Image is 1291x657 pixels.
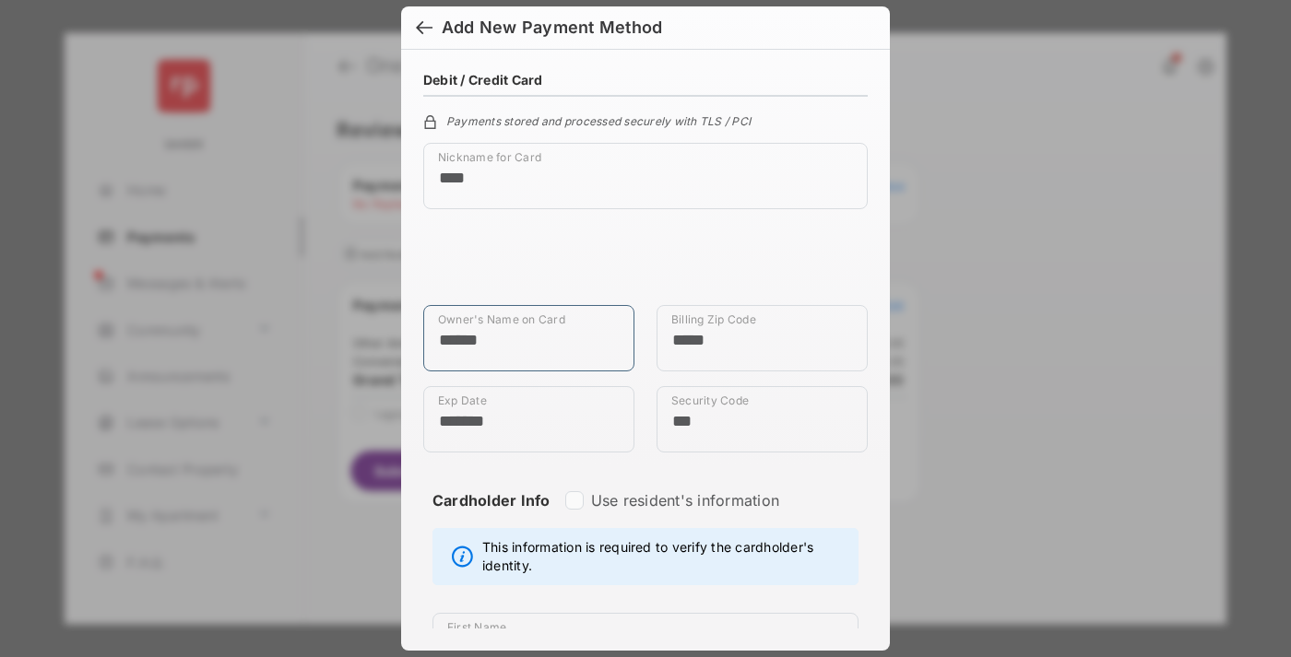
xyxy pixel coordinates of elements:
iframe: Credit card field [423,224,868,305]
div: Payments stored and processed securely with TLS / PCI [423,111,868,128]
label: Use resident's information [591,491,779,510]
span: This information is required to verify the cardholder's identity. [482,538,848,575]
strong: Cardholder Info [432,491,551,543]
div: Add New Payment Method [442,18,662,38]
h4: Debit / Credit Card [423,72,543,88]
